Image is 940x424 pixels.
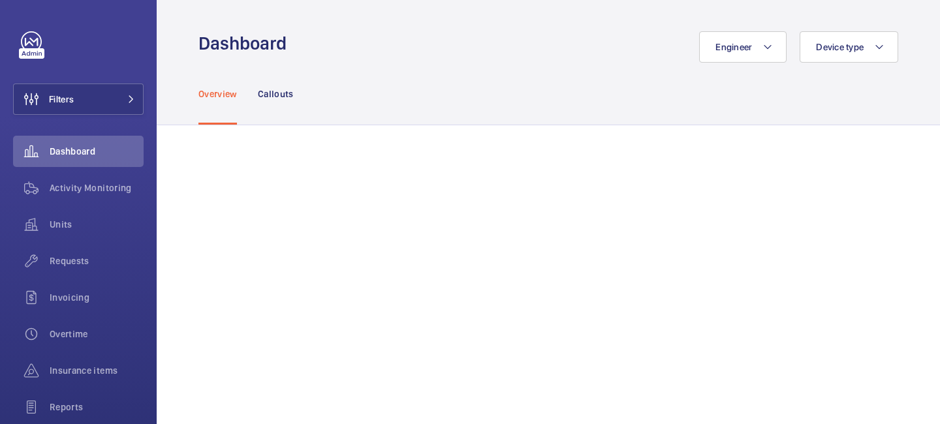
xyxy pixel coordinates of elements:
h1: Dashboard [198,31,294,55]
span: Activity Monitoring [50,181,144,194]
span: Device type [816,42,864,52]
p: Overview [198,87,237,100]
button: Device type [800,31,898,63]
button: Engineer [699,31,787,63]
span: Units [50,218,144,231]
span: Invoicing [50,291,144,304]
span: Reports [50,401,144,414]
span: Dashboard [50,145,144,158]
p: Callouts [258,87,294,100]
span: Filters [49,93,74,106]
span: Insurance items [50,364,144,377]
span: Requests [50,254,144,267]
span: Engineer [715,42,752,52]
span: Overtime [50,327,144,341]
button: Filters [13,83,144,115]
